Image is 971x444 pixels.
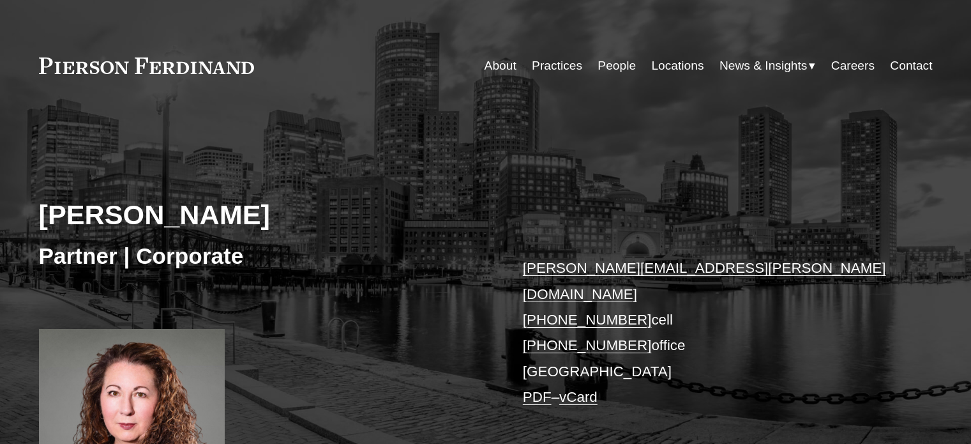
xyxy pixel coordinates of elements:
[559,389,598,405] a: vCard
[485,54,516,78] a: About
[890,54,932,78] a: Contact
[39,198,486,231] h2: [PERSON_NAME]
[39,242,486,270] h3: Partner | Corporate
[523,389,552,405] a: PDF
[719,55,808,77] span: News & Insights
[523,337,652,353] a: [PHONE_NUMBER]
[598,54,636,78] a: People
[523,312,652,328] a: [PHONE_NUMBER]
[532,54,582,78] a: Practices
[523,256,895,410] p: cell office [GEOGRAPHIC_DATA] –
[651,54,704,78] a: Locations
[831,54,875,78] a: Careers
[523,260,886,302] a: [PERSON_NAME][EMAIL_ADDRESS][PERSON_NAME][DOMAIN_NAME]
[719,54,816,78] a: folder dropdown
